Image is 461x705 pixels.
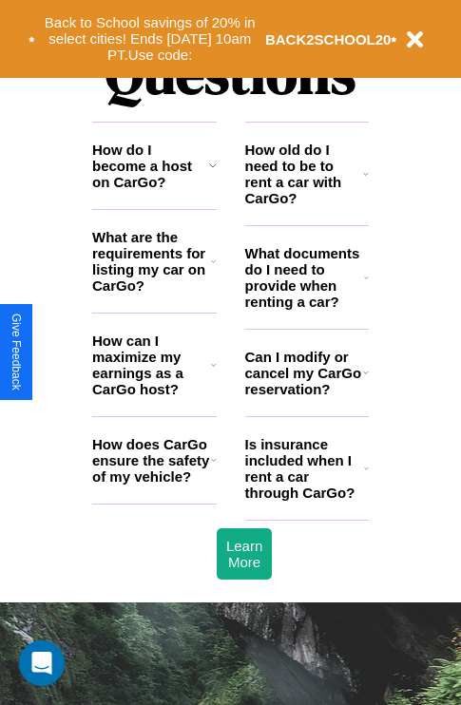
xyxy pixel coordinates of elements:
div: Give Feedback [10,314,23,391]
h3: How can I maximize my earnings as a CarGo host? [92,333,211,397]
button: Learn More [217,528,272,580]
h3: How old do I need to be to rent a car with CarGo? [245,142,364,206]
h3: Can I modify or cancel my CarGo reservation? [245,349,363,397]
div: Open Intercom Messenger [19,640,65,686]
h3: How does CarGo ensure the safety of my vehicle? [92,436,211,485]
h3: Is insurance included when I rent a car through CarGo? [245,436,364,501]
h3: What documents do I need to provide when renting a car? [245,245,365,310]
h3: What are the requirements for listing my car on CarGo? [92,229,211,294]
b: BACK2SCHOOL20 [265,31,392,48]
button: Back to School savings of 20% in select cities! Ends [DATE] 10am PT.Use code: [35,10,265,68]
h3: How do I become a host on CarGo? [92,142,209,190]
